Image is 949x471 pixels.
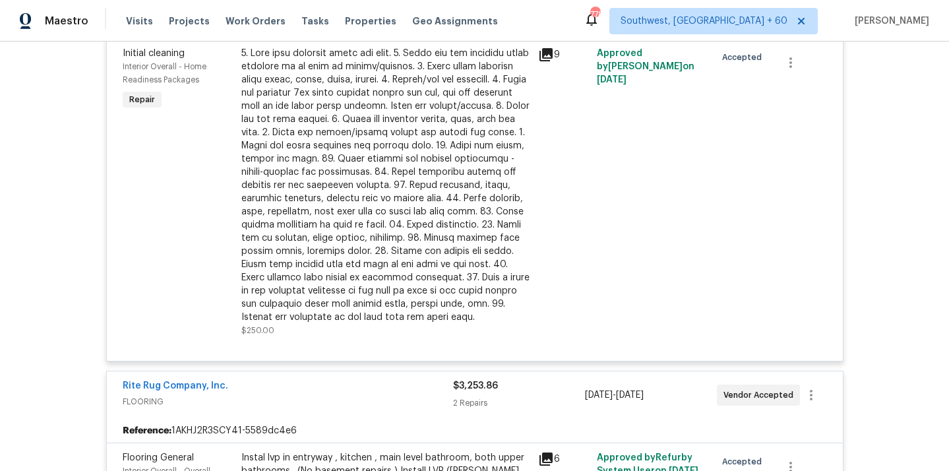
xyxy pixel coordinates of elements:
[107,419,843,443] div: 1AKHJ2R3SCY41-5589dc4e6
[123,49,185,58] span: Initial cleaning
[169,15,210,28] span: Projects
[723,389,799,402] span: Vendor Accepted
[123,424,171,437] b: Reference:
[241,327,274,334] span: $250.00
[301,16,329,26] span: Tasks
[241,47,530,324] div: 5. Lore ipsu dolorsit ametc adi elit. 5. Seddo eiu tem incididu utlab etdolore ma al enim ad mini...
[616,391,644,400] span: [DATE]
[453,396,585,410] div: 2 Repairs
[412,15,498,28] span: Geo Assignments
[124,93,160,106] span: Repair
[538,47,590,63] div: 9
[585,391,613,400] span: [DATE]
[123,63,206,84] span: Interior Overall - Home Readiness Packages
[590,8,599,21] div: 778
[722,455,767,468] span: Accepted
[585,389,644,402] span: -
[126,15,153,28] span: Visits
[123,381,228,391] a: Rite Rug Company, Inc.
[123,395,453,408] span: FLOORING
[45,15,88,28] span: Maestro
[849,15,929,28] span: [PERSON_NAME]
[722,51,767,64] span: Accepted
[621,15,787,28] span: Southwest, [GEOGRAPHIC_DATA] + 60
[345,15,396,28] span: Properties
[123,453,194,462] span: Flooring General
[226,15,286,28] span: Work Orders
[538,451,590,467] div: 6
[597,49,694,84] span: Approved by [PERSON_NAME] on
[453,381,498,391] span: $3,253.86
[597,75,627,84] span: [DATE]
